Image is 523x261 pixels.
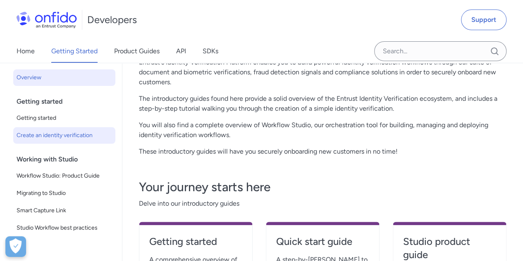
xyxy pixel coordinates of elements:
span: Delve into our introductory guides [139,199,506,209]
a: Getting started [13,110,115,126]
h3: Your journey starts here [139,179,506,195]
p: Entrust's Identity Verification Platform enables you to build powerful identity verification work... [139,57,506,87]
a: Overview [13,69,115,86]
span: Studio Workflow best practices [17,223,112,233]
h1: Developers [87,13,137,26]
p: The introductory guides found here provide a solid overview of the Entrust Identity Verification ... [139,94,506,114]
p: You will also find a complete overview of Workflow Studio, our orchestration tool for building, m... [139,120,506,140]
div: Getting started [17,93,119,110]
a: SDKs [203,40,218,63]
a: Getting Started [51,40,98,63]
p: These introductory guides will have you securely onboarding new customers in no time! [139,147,506,157]
h4: Quick start guide [276,235,369,248]
span: Getting started [17,113,112,123]
a: Support [461,9,506,30]
a: Create an identity verification [13,127,115,144]
a: Smart Capture Link [13,202,115,219]
span: Smart Capture Link [17,206,112,216]
h4: Getting started [149,235,242,248]
a: Home [17,40,35,63]
button: Open Preferences [5,236,26,257]
a: Workflow Studio: Product Guide [13,168,115,184]
div: Cookie Preferences [5,236,26,257]
a: Quick start guide [276,235,369,255]
div: Working with Studio [17,151,119,168]
a: Studio Workflow best practices [13,220,115,236]
a: Getting started [149,235,242,255]
a: Product Guides [114,40,160,63]
a: API [176,40,186,63]
span: Create an identity verification [17,130,112,140]
img: Onfido Logo [17,12,77,28]
input: Onfido search input field [374,41,506,61]
span: Overview [17,73,112,83]
span: Workflow Studio: Product Guide [17,171,112,181]
a: Migrating to Studio [13,185,115,202]
span: Migrating to Studio [17,188,112,198]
